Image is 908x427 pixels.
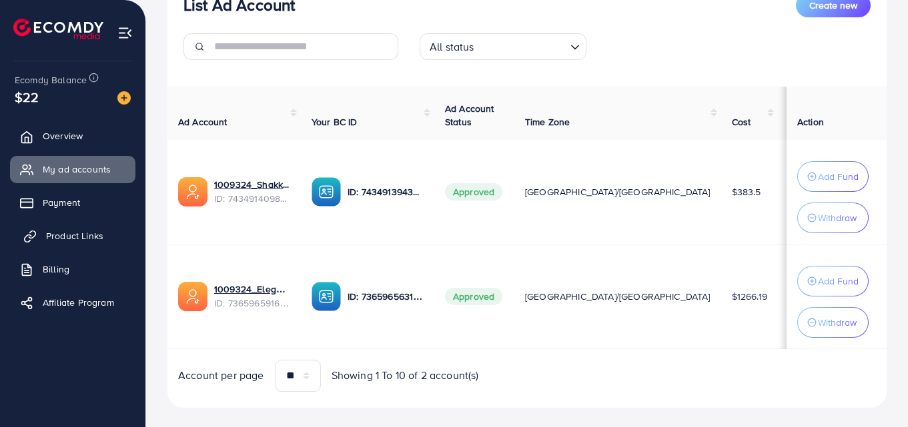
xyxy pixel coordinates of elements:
[818,210,857,226] p: Withdraw
[178,115,228,129] span: Ad Account
[10,189,135,216] a: Payment
[178,177,207,207] img: ic-ads-acc.e4c84228.svg
[117,91,131,105] img: image
[525,115,570,129] span: Time Zone
[732,115,751,129] span: Cost
[15,87,39,107] span: $22
[445,102,494,129] span: Ad Account Status
[732,185,761,199] span: $383.5
[10,289,135,316] a: Affiliate Program
[43,163,111,176] span: My ad accounts
[525,290,711,303] span: [GEOGRAPHIC_DATA]/[GEOGRAPHIC_DATA]
[445,183,502,201] span: Approved
[214,178,290,205] div: <span class='underline'>1009324_Shakka_1731075849517</span></br>7434914098950799361
[10,222,135,249] a: Product Links
[43,296,114,309] span: Affiliate Program
[117,25,133,41] img: menu
[312,282,341,311] img: ic-ba-acc.ded83a64.svg
[851,367,898,417] iframe: Chat
[214,178,290,191] a: 1009324_Shakka_1731075849517
[348,288,424,304] p: ID: 7365965631474204673
[43,129,83,143] span: Overview
[312,177,341,207] img: ic-ba-acc.ded83a64.svg
[13,19,103,39] img: logo
[797,161,869,192] button: Add Fund
[348,184,424,200] p: ID: 7434913943245914129
[15,73,87,87] span: Ecomdy Balance
[525,185,711,199] span: [GEOGRAPHIC_DATA]/[GEOGRAPHIC_DATA]
[46,229,103,242] span: Product Links
[427,37,477,57] span: All status
[10,156,135,183] a: My ad accounts
[178,368,264,383] span: Account per page
[797,115,824,129] span: Action
[478,35,565,57] input: Search for option
[214,192,290,205] span: ID: 7434914098950799361
[332,368,479,383] span: Showing 1 To 10 of 2 account(s)
[420,33,586,60] div: Search for option
[818,314,857,330] p: Withdraw
[10,123,135,149] a: Overview
[214,282,290,310] div: <span class='underline'>1009324_Elegant Wear_1715022604811</span></br>7365965916192112656
[797,203,869,233] button: Withdraw
[43,196,80,209] span: Payment
[312,115,358,129] span: Your BC ID
[178,282,207,311] img: ic-ads-acc.e4c84228.svg
[818,169,859,185] p: Add Fund
[797,307,869,338] button: Withdraw
[797,266,869,296] button: Add Fund
[214,296,290,310] span: ID: 7365965916192112656
[445,288,502,305] span: Approved
[43,262,69,276] span: Billing
[214,282,290,296] a: 1009324_Elegant Wear_1715022604811
[732,290,767,303] span: $1266.19
[818,273,859,289] p: Add Fund
[10,256,135,282] a: Billing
